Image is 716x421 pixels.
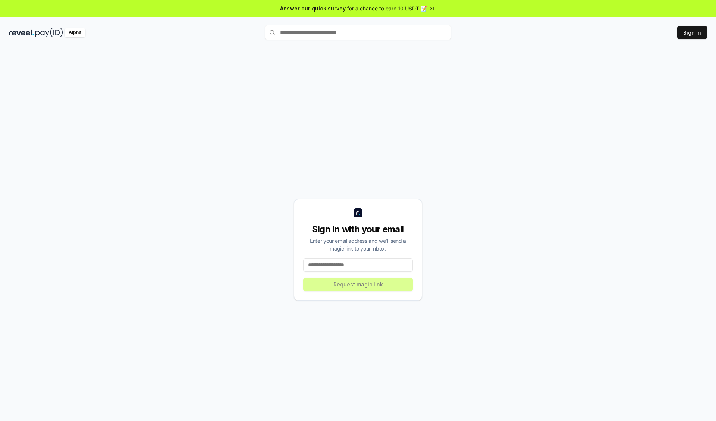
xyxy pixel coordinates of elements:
span: Answer our quick survey [280,4,346,12]
div: Enter your email address and we’ll send a magic link to your inbox. [303,237,413,252]
div: Sign in with your email [303,223,413,235]
img: reveel_dark [9,28,34,37]
img: logo_small [354,208,362,217]
button: Sign In [677,26,707,39]
div: Alpha [65,28,85,37]
img: pay_id [35,28,63,37]
span: for a chance to earn 10 USDT 📝 [347,4,427,12]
